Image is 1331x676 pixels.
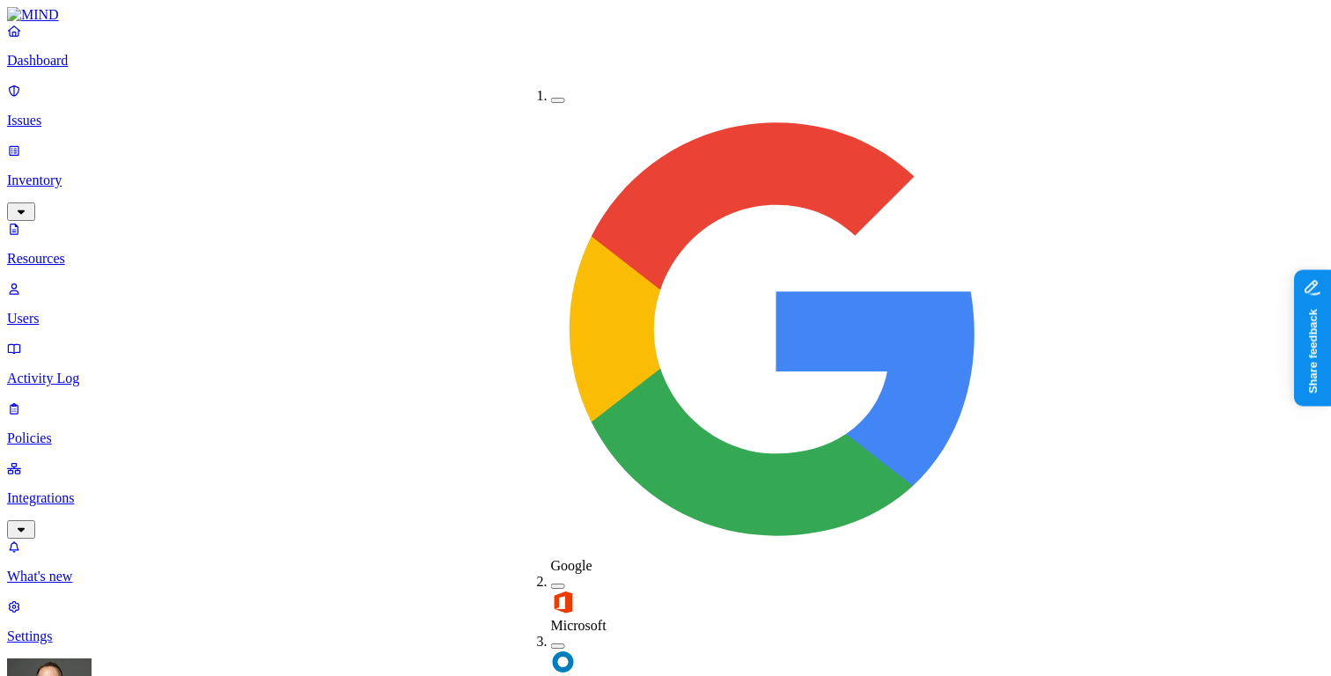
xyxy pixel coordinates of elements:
[7,7,59,23] img: MIND
[7,281,1324,327] a: Users
[7,251,1324,267] p: Resources
[7,173,1324,188] p: Inventory
[7,311,1324,327] p: Users
[7,143,1324,218] a: Inventory
[7,53,1324,69] p: Dashboard
[7,628,1324,644] p: Settings
[1294,270,1331,407] iframe: Marker.io feedback button
[7,490,1324,506] p: Integrations
[551,618,607,633] span: Microsoft
[7,569,1324,584] p: What's new
[7,341,1324,386] a: Activity Log
[7,113,1324,129] p: Issues
[551,590,576,614] img: office-365
[551,104,1002,555] img: google-workspace
[551,558,592,573] span: Google
[7,460,1324,536] a: Integrations
[7,430,1324,446] p: Policies
[7,83,1324,129] a: Issues
[7,400,1324,446] a: Policies
[551,650,576,674] img: okta2
[7,371,1324,386] p: Activity Log
[7,23,1324,69] a: Dashboard
[7,539,1324,584] a: What's new
[7,221,1324,267] a: Resources
[7,599,1324,644] a: Settings
[7,7,1324,23] a: MIND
